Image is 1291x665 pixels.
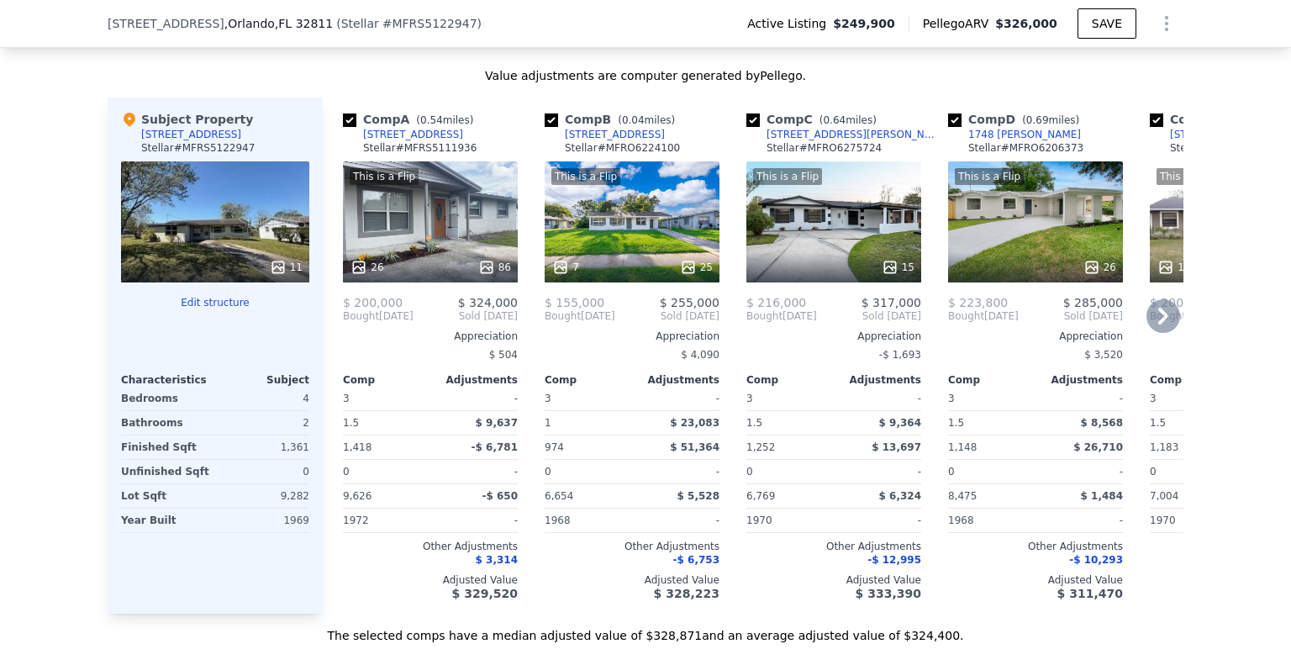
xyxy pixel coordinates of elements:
[1026,114,1049,126] span: 0.69
[1069,554,1123,566] span: -$ 10,293
[430,373,518,387] div: Adjustments
[635,509,719,532] div: -
[834,373,921,387] div: Adjustments
[632,373,719,387] div: Adjustments
[219,509,309,532] div: 1969
[1039,460,1123,483] div: -
[121,484,212,508] div: Lot Sqft
[476,554,518,566] span: $ 3,314
[948,509,1032,532] div: 1968
[343,411,427,435] div: 1.5
[968,141,1083,155] div: Stellar # MFRO6206373
[1150,466,1157,478] span: 0
[746,296,806,309] span: $ 216,000
[545,373,632,387] div: Comp
[948,393,955,404] span: 3
[923,15,996,32] span: Pellego ARV
[862,296,921,309] span: $ 317,000
[746,540,921,553] div: Other Adjustments
[879,417,921,429] span: $ 9,364
[343,128,463,141] a: [STREET_ADDRESS]
[670,417,719,429] span: $ 23,083
[121,411,212,435] div: Bathrooms
[1039,509,1123,532] div: -
[837,387,921,410] div: -
[343,309,379,323] span: Bought
[545,490,573,502] span: 6,654
[434,387,518,410] div: -
[1150,296,1209,309] span: $ 200,000
[746,128,941,141] a: [STREET_ADDRESS][PERSON_NAME]
[343,309,414,323] div: [DATE]
[767,128,941,141] div: [STREET_ADDRESS][PERSON_NAME]
[545,309,615,323] div: [DATE]
[635,387,719,410] div: -
[753,168,822,185] div: This is a Flip
[867,554,921,566] span: -$ 12,995
[746,373,834,387] div: Comp
[343,330,518,343] div: Appreciation
[746,330,921,343] div: Appreciation
[670,441,719,453] span: $ 51,364
[1035,373,1123,387] div: Adjustments
[343,373,430,387] div: Comp
[813,114,883,126] span: ( miles)
[677,490,719,502] span: $ 5,528
[673,554,719,566] span: -$ 6,753
[121,296,309,309] button: Edit structure
[545,393,551,404] span: 3
[336,15,482,32] div: ( )
[409,114,480,126] span: ( miles)
[565,128,665,141] div: [STREET_ADDRESS]
[879,490,921,502] span: $ 6,324
[948,330,1123,343] div: Appreciation
[879,349,921,361] span: -$ 1,693
[489,349,518,361] span: $ 504
[1150,441,1178,453] span: 1,183
[968,128,1081,141] div: 1748 [PERSON_NAME]
[343,573,518,587] div: Adjusted Value
[1015,114,1086,126] span: ( miles)
[224,15,333,32] span: , Orlando
[746,393,753,404] span: 3
[121,509,212,532] div: Year Built
[746,490,775,502] span: 6,769
[948,373,1035,387] div: Comp
[141,128,241,141] div: [STREET_ADDRESS]
[746,466,753,478] span: 0
[545,296,604,309] span: $ 155,000
[270,259,303,276] div: 11
[350,259,383,276] div: 26
[458,296,518,309] span: $ 324,000
[746,509,830,532] div: 1970
[219,435,309,459] div: 1,361
[817,309,921,323] span: Sold [DATE]
[482,490,518,502] span: -$ 650
[948,309,1019,323] div: [DATE]
[746,573,921,587] div: Adjusted Value
[1157,259,1190,276] div: 13
[545,411,629,435] div: 1
[837,509,921,532] div: -
[1157,168,1225,185] div: This is a Flip
[382,17,477,30] span: # MFRS5122947
[1170,141,1283,155] div: Stellar # MFRS5115218
[121,373,215,387] div: Characteristics
[767,141,882,155] div: Stellar # MFRO6275724
[948,111,1086,128] div: Comp D
[545,441,564,453] span: 974
[545,466,551,478] span: 0
[823,114,846,126] span: 0.64
[615,309,719,323] span: Sold [DATE]
[746,411,830,435] div: 1.5
[472,441,518,453] span: -$ 6,781
[545,330,719,343] div: Appreciation
[1150,411,1234,435] div: 1.5
[545,309,581,323] span: Bought
[746,309,817,323] div: [DATE]
[552,259,579,276] div: 7
[121,435,212,459] div: Finished Sqft
[1081,490,1123,502] span: $ 1,484
[343,441,371,453] span: 1,418
[343,111,480,128] div: Comp A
